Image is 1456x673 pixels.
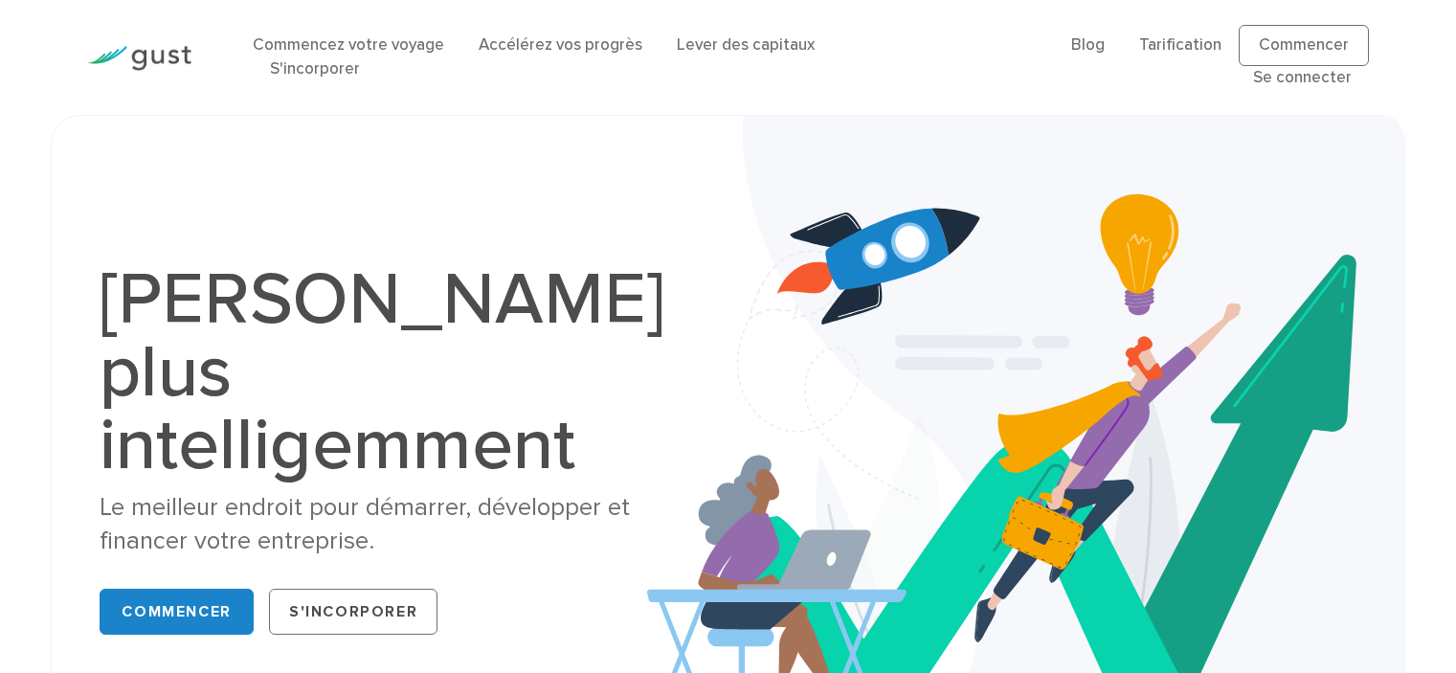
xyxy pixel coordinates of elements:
[100,257,664,488] font: [PERSON_NAME] plus intelligemment
[100,492,630,555] font: Le meilleur endroit pour démarrer, développer et financer votre entreprise.
[479,35,642,55] a: Accélérez vos progrès
[1239,25,1369,67] a: Commencer
[253,35,444,55] a: Commencez votre voyage
[270,59,360,79] a: S'incorporer
[1071,35,1105,55] a: Blog
[87,46,191,71] img: Logo Gust
[269,589,437,635] a: S'incorporer
[289,602,417,621] font: S'incorporer
[122,602,231,621] font: Commencer
[100,589,254,635] a: Commencer
[677,35,815,55] a: Lever des capitaux
[1253,68,1352,87] a: Se connecter
[1139,35,1221,55] a: Tarification
[1259,35,1349,55] font: Commencer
